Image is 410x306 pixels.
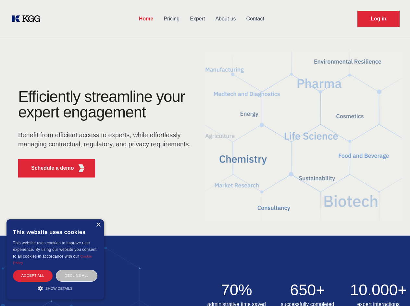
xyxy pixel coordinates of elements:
div: Show details [13,285,97,291]
span: This website uses cookies to improve user experience. By using our website you consent to all coo... [13,241,96,259]
div: Close [96,223,101,227]
a: About us [210,10,241,27]
iframe: Chat Widget [378,275,410,306]
h1: Efficiently streamline your expert engagement [18,89,195,120]
p: Schedule a demo [31,164,74,172]
a: KOL Knowledge Platform: Talk to Key External Experts (KEE) [10,14,45,24]
a: Contact [241,10,269,27]
span: Show details [45,287,73,290]
a: Pricing [158,10,185,27]
div: Decline all [56,270,97,281]
a: Home [134,10,158,27]
div: Accept all [13,270,53,281]
h2: 70% [205,282,268,298]
h2: 650+ [276,282,339,298]
a: Expert [185,10,210,27]
a: Request Demo [357,11,400,27]
div: This website uses cookies [13,224,97,240]
img: KGG Fifth Element RED [77,164,85,172]
button: Schedule a demoKGG Fifth Element RED [18,159,95,177]
img: KGG Fifth Element RED [205,42,403,229]
a: Cookie Policy [13,254,92,265]
p: Benefit from efficient access to experts, while effortlessly managing contractual, regulatory, an... [18,130,195,149]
